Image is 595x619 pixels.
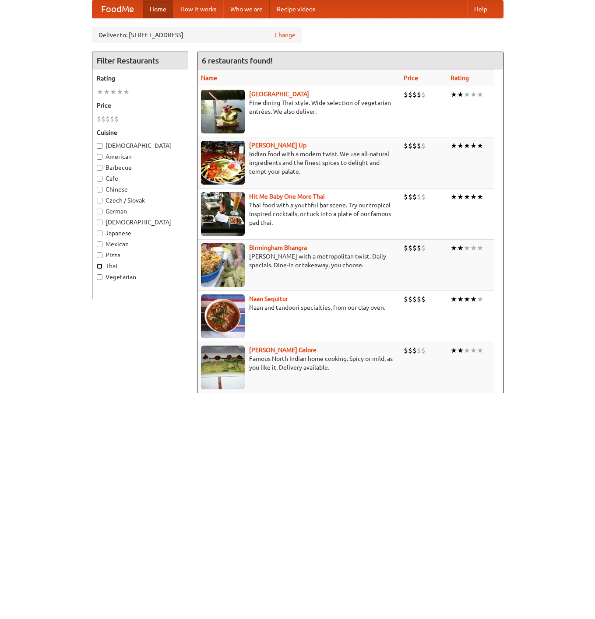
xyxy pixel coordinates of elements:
b: Birmingham Bhangra [249,244,307,251]
img: curryup.jpg [201,141,245,185]
label: Cafe [97,174,183,183]
a: Rating [451,74,469,81]
li: $ [404,243,408,253]
img: bhangra.jpg [201,243,245,287]
li: $ [412,192,417,202]
p: Indian food with a modern twist. We use all-natural ingredients and the finest spices to delight ... [201,150,397,176]
label: Chinese [97,185,183,194]
li: $ [417,141,421,150]
li: $ [421,243,426,253]
li: ★ [451,141,457,150]
li: ★ [451,192,457,202]
label: Japanese [97,229,183,238]
li: $ [412,243,417,253]
label: Barbecue [97,163,183,172]
label: Czech / Slovak [97,196,183,205]
div: Deliver to: [STREET_ADDRESS] [92,27,302,43]
a: [PERSON_NAME] Up [249,142,306,149]
label: Vegetarian [97,273,183,281]
li: $ [404,346,408,355]
li: ★ [464,141,470,150]
li: $ [408,346,412,355]
li: ★ [457,294,464,304]
label: Pizza [97,251,183,259]
h5: Cuisine [97,128,183,137]
li: $ [421,294,426,304]
li: ★ [464,294,470,304]
li: $ [421,141,426,150]
input: Vegetarian [97,274,102,280]
li: ★ [470,90,477,99]
li: ★ [457,90,464,99]
p: Famous North Indian home cooking. Spicy or mild, as you like it. Delivery available. [201,354,397,372]
li: $ [421,192,426,202]
label: [DEMOGRAPHIC_DATA] [97,141,183,150]
img: naansequitur.jpg [201,294,245,338]
a: Name [201,74,217,81]
a: Home [143,0,173,18]
label: [DEMOGRAPHIC_DATA] [97,218,183,227]
li: ★ [477,192,483,202]
li: $ [421,346,426,355]
li: ★ [97,87,103,97]
input: Czech / Slovak [97,198,102,203]
li: ★ [470,243,477,253]
a: Change [275,31,296,39]
li: ★ [457,346,464,355]
li: $ [110,114,114,124]
img: currygalore.jpg [201,346,245,389]
label: German [97,207,183,216]
li: ★ [451,294,457,304]
a: Recipe videos [270,0,322,18]
a: [GEOGRAPHIC_DATA] [249,91,309,98]
ng-pluralize: 6 restaurants found! [202,56,273,65]
a: Who we are [223,0,270,18]
input: [DEMOGRAPHIC_DATA] [97,143,102,149]
input: Thai [97,263,102,269]
input: Cafe [97,176,102,182]
li: ★ [110,87,116,97]
li: $ [412,346,417,355]
a: How it works [173,0,223,18]
h5: Rating [97,74,183,83]
li: ★ [477,346,483,355]
li: ★ [451,90,457,99]
input: Japanese [97,231,102,236]
a: Hit Me Baby One More Thai [249,193,325,200]
a: [PERSON_NAME] Galore [249,346,317,353]
li: $ [404,192,408,202]
h4: Filter Restaurants [92,52,188,70]
li: ★ [123,87,130,97]
li: $ [417,294,421,304]
li: ★ [477,294,483,304]
a: Naan Sequitur [249,295,288,302]
li: $ [417,90,421,99]
p: [PERSON_NAME] with a metropolitan twist. Daily specials. Dine-in or takeaway, you choose. [201,252,397,269]
li: ★ [457,192,464,202]
li: ★ [464,346,470,355]
li: ★ [477,141,483,150]
li: $ [106,114,110,124]
input: Chinese [97,187,102,192]
label: Mexican [97,240,183,248]
li: $ [97,114,101,124]
li: ★ [470,294,477,304]
li: $ [417,243,421,253]
p: Thai food with a youthful bar scene. Try our tropical inspired cocktails, or tuck into a plate of... [201,201,397,227]
li: $ [101,114,106,124]
li: ★ [470,192,477,202]
li: ★ [464,243,470,253]
li: $ [408,192,412,202]
p: Fine dining Thai-style. Wide selection of vegetarian entrées. We also deliver. [201,98,397,116]
li: ★ [451,346,457,355]
li: ★ [477,90,483,99]
li: ★ [464,192,470,202]
li: $ [408,141,412,150]
li: $ [404,294,408,304]
input: Barbecue [97,165,102,171]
